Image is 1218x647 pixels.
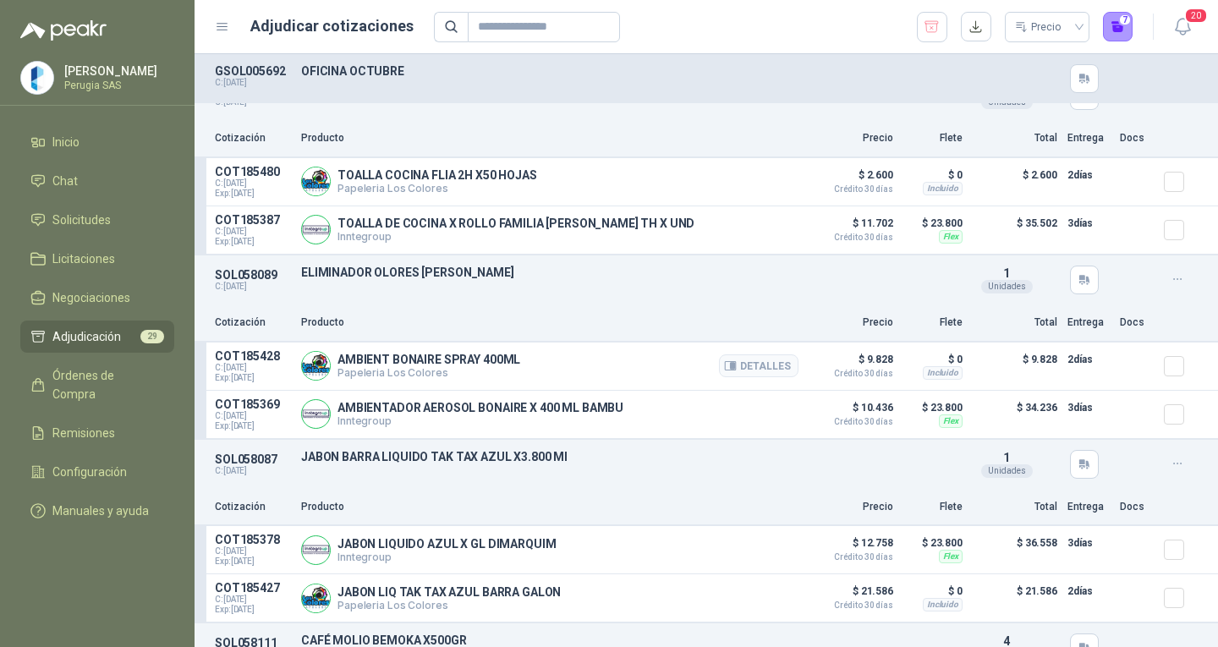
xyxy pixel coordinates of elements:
span: Crédito 30 días [809,370,893,378]
p: CAFÉ MOLIO BEMOKA X500GR [301,633,954,647]
p: 3 días [1067,533,1110,553]
p: $ 0 [903,349,963,370]
p: [PERSON_NAME] [64,65,170,77]
p: Entrega [1067,315,1110,331]
span: Chat [52,172,78,190]
p: COT185480 [215,165,291,178]
p: $ 2.600 [809,165,893,194]
div: Flex [939,230,963,244]
img: Company Logo [302,536,330,564]
p: $ 12.758 [809,533,893,562]
div: Precio [1015,14,1064,40]
p: C: [DATE] [215,78,291,88]
p: Papeleria Los Colores [337,366,520,379]
span: Crédito 30 días [809,601,893,610]
p: $ 35.502 [973,213,1057,247]
h1: Adjudicar cotizaciones [250,14,414,38]
p: $ 0 [903,581,963,601]
span: C: [DATE] [215,178,291,189]
span: C: [DATE] [215,227,291,237]
span: Remisiones [52,424,115,442]
a: Configuración [20,456,174,488]
p: Entrega [1067,130,1110,146]
p: Flete [903,315,963,331]
p: AMBIENT BONAIRE SPRAY 400ML [337,353,520,366]
p: Inntegroup [337,230,694,243]
img: Logo peakr [20,20,107,41]
span: Órdenes de Compra [52,366,158,403]
p: Flete [903,130,963,146]
a: Inicio [20,126,174,158]
p: SOL058089 [215,268,291,282]
p: Cotización [215,130,291,146]
p: Precio [809,315,893,331]
p: Cotización [215,499,291,515]
a: Remisiones [20,417,174,449]
img: Company Logo [302,584,330,612]
p: Flete [903,499,963,515]
span: Crédito 30 días [809,553,893,562]
p: Producto [301,315,798,331]
p: Total [973,315,1057,331]
span: Exp: [DATE] [215,605,291,615]
span: Manuales y ayuda [52,502,149,520]
p: TOALLA COCINA FLIA 2H X50 HOJAS [337,168,537,182]
p: COT185428 [215,349,291,363]
button: 7 [1103,12,1133,42]
div: Unidades [981,280,1033,293]
a: Adjudicación29 [20,321,174,353]
span: Licitaciones [52,249,115,268]
p: $ 9.828 [809,349,893,378]
p: Entrega [1067,499,1110,515]
p: $ 23.800 [903,533,963,553]
p: SOL058087 [215,452,291,466]
a: Órdenes de Compra [20,359,174,410]
p: COT185378 [215,533,291,546]
p: $ 9.828 [973,349,1057,383]
p: $ 21.586 [973,581,1057,615]
div: Flex [939,414,963,428]
span: Crédito 30 días [809,418,893,426]
p: C: [DATE] [215,282,291,292]
p: 2 días [1067,165,1110,185]
span: Exp: [DATE] [215,373,291,383]
p: Total [973,130,1057,146]
span: Exp: [DATE] [215,237,291,247]
span: Exp: [DATE] [215,557,291,567]
p: OFICINA OCTUBRE [301,64,954,78]
p: Producto [301,499,798,515]
p: Precio [809,130,893,146]
p: Precio [809,499,893,515]
div: Flex [939,550,963,563]
p: COT185427 [215,581,291,595]
p: Inntegroup [337,414,623,427]
p: 2 días [1067,581,1110,601]
a: Chat [20,165,174,197]
div: Incluido [923,182,963,195]
p: Papeleria Los Colores [337,182,537,195]
span: Solicitudes [52,211,111,229]
p: $ 0 [903,165,963,185]
div: Incluido [923,598,963,611]
p: C: [DATE] [215,466,291,476]
a: Manuales y ayuda [20,495,174,527]
p: Papeleria Los Colores [337,599,561,611]
div: Incluido [923,366,963,380]
p: Total [973,499,1057,515]
span: Exp: [DATE] [215,189,291,199]
p: $ 21.586 [809,581,893,610]
p: COT185369 [215,398,291,411]
a: Negociaciones [20,282,174,314]
p: 3 días [1067,398,1110,418]
span: 1 [1003,451,1010,464]
p: Producto [301,130,798,146]
img: Company Logo [302,352,330,380]
img: Company Logo [21,62,53,94]
p: AMBIENTADOR AEROSOL BONAIRE X 400 ML BAMBU [337,401,623,414]
p: COT185387 [215,213,291,227]
a: Solicitudes [20,204,174,236]
p: JABON LIQ TAK TAX AZUL BARRA GALON [337,585,561,599]
span: Adjudicación [52,327,121,346]
p: TOALLA DE COCINA X ROLLO FAMILIA [PERSON_NAME] TH X UND [337,217,694,230]
p: Docs [1120,499,1154,515]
